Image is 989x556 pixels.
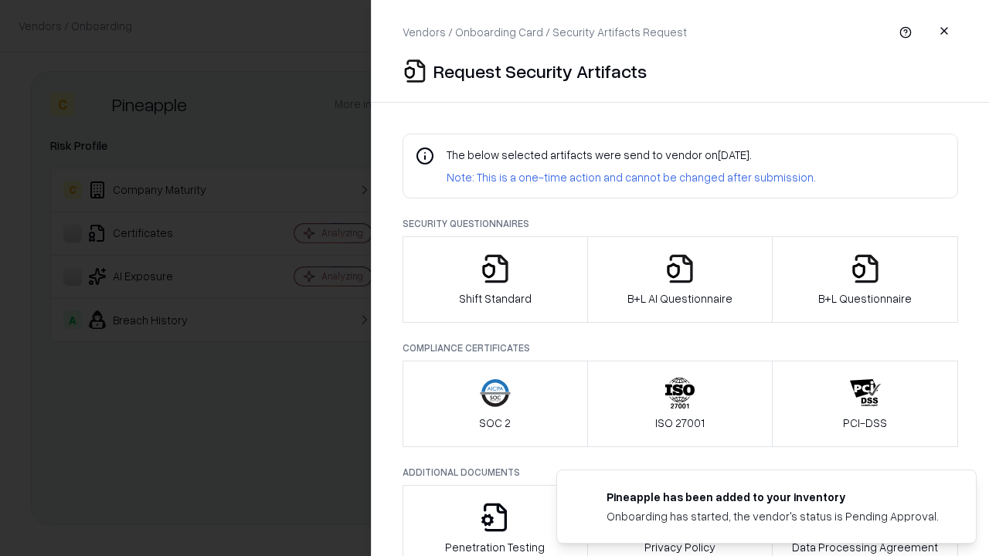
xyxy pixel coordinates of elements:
button: PCI-DSS [772,361,958,447]
button: B+L AI Questionnaire [587,236,773,323]
button: B+L Questionnaire [772,236,958,323]
p: Vendors / Onboarding Card / Security Artifacts Request [403,24,687,40]
p: Compliance Certificates [403,341,958,354]
button: Shift Standard [403,236,588,323]
p: B+L AI Questionnaire [627,290,732,307]
p: Penetration Testing [445,539,545,555]
p: Shift Standard [459,290,532,307]
p: Request Security Artifacts [433,59,647,83]
p: PCI-DSS [843,415,887,431]
p: Note: This is a one-time action and cannot be changed after submission. [447,169,816,185]
div: Onboarding has started, the vendor's status is Pending Approval. [607,508,939,524]
p: Additional Documents [403,466,958,479]
button: ISO 27001 [587,361,773,447]
img: pineappleenergy.com [576,489,594,507]
p: ISO 27001 [655,415,705,431]
p: Privacy Policy [644,539,715,555]
p: Data Processing Agreement [792,539,938,555]
p: SOC 2 [479,415,511,431]
p: B+L Questionnaire [818,290,912,307]
p: The below selected artifacts were send to vendor on [DATE] . [447,147,816,163]
button: SOC 2 [403,361,588,447]
div: Pineapple has been added to your inventory [607,489,939,505]
p: Security Questionnaires [403,217,958,230]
